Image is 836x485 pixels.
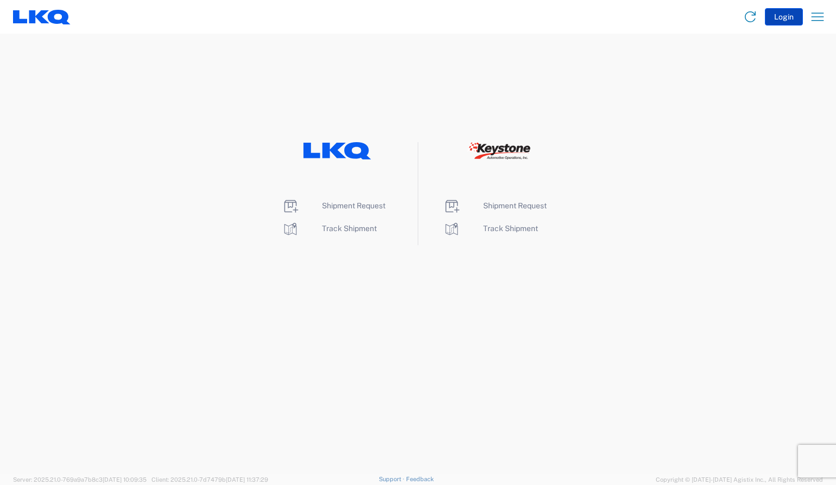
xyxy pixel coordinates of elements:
span: Track Shipment [483,224,538,233]
span: Shipment Request [483,201,547,210]
a: Track Shipment [282,224,377,233]
a: Shipment Request [443,201,547,210]
span: Client: 2025.21.0-7d7479b [151,476,268,483]
span: Track Shipment [322,224,377,233]
span: Shipment Request [322,201,385,210]
a: Shipment Request [282,201,385,210]
span: [DATE] 11:37:29 [226,476,268,483]
span: Server: 2025.21.0-769a9a7b8c3 [13,476,147,483]
span: [DATE] 10:09:35 [103,476,147,483]
a: Track Shipment [443,224,538,233]
a: Support [379,476,406,482]
a: Feedback [406,476,434,482]
span: Copyright © [DATE]-[DATE] Agistix Inc., All Rights Reserved [656,475,823,484]
button: Login [765,8,803,25]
